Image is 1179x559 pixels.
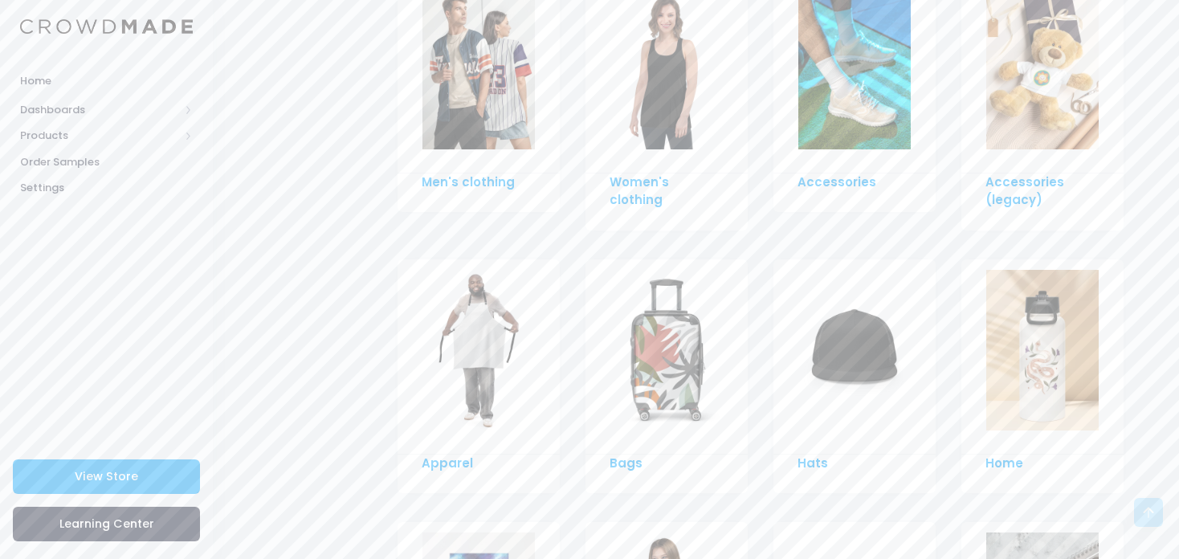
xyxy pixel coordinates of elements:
[20,154,193,170] span: Order Samples
[610,173,669,208] a: Women's clothing
[610,455,643,471] a: Bags
[20,73,193,89] span: Home
[422,173,515,190] a: Men's clothing
[13,459,200,494] a: View Store
[20,19,193,35] img: Logo
[20,128,179,144] span: Products
[985,455,1023,471] a: Home
[75,468,138,484] span: View Store
[422,455,473,471] a: Apparel
[59,516,154,532] span: Learning Center
[20,102,179,118] span: Dashboards
[798,455,828,471] a: Hats
[20,180,193,196] span: Settings
[13,507,200,541] a: Learning Center
[985,173,1064,208] a: Accessories (legacy)
[798,173,876,190] a: Accessories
